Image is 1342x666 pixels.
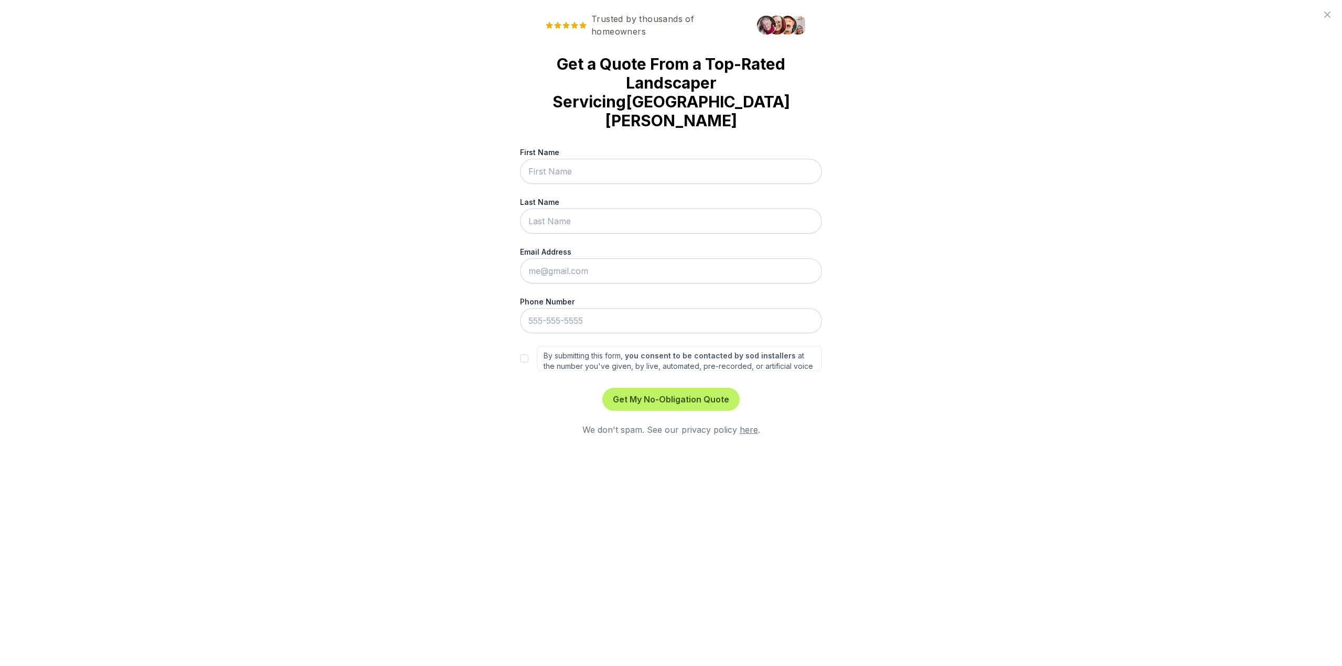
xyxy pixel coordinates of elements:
input: Last Name [520,209,822,234]
strong: you consent to be contacted by sod installers [625,351,796,360]
label: Phone Number [520,296,822,307]
input: 555-555-5555 [520,308,822,333]
input: First Name [520,159,822,184]
label: Email Address [520,246,822,257]
input: me@gmail.com [520,258,822,283]
label: By submitting this form, at the number you've given, by live, automated, pre-recorded, or artific... [537,346,822,371]
strong: Get a Quote From a Top-Rated Landscaper Servicing [GEOGRAPHIC_DATA][PERSON_NAME] [537,54,805,130]
label: Last Name [520,196,822,208]
span: Trusted by thousands of homeowners [537,13,751,38]
div: We don't spam. See our privacy policy . [520,423,822,436]
label: First Name [520,147,822,158]
a: here [740,424,758,435]
button: Get My No-Obligation Quote [602,388,740,411]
